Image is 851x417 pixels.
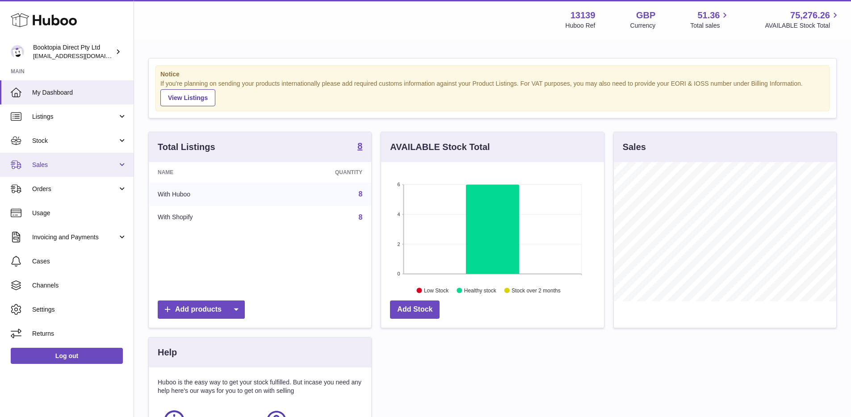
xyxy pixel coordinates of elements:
[32,137,117,145] span: Stock
[32,257,127,266] span: Cases
[158,300,245,319] a: Add products
[690,9,730,30] a: 51.36 Total sales
[32,113,117,121] span: Listings
[32,161,117,169] span: Sales
[149,162,269,183] th: Name
[158,346,177,359] h3: Help
[32,185,117,193] span: Orders
[32,281,127,290] span: Channels
[33,43,113,60] div: Booktopia Direct Pty Ltd
[149,206,269,229] td: With Shopify
[358,190,362,198] a: 8
[32,305,127,314] span: Settings
[269,162,372,183] th: Quantity
[464,287,497,293] text: Healthy stock
[398,212,400,217] text: 4
[390,141,490,153] h3: AVAILABLE Stock Total
[11,45,24,58] img: buz@sabweb.com.au
[398,182,400,187] text: 6
[790,9,830,21] span: 75,276.26
[32,209,127,217] span: Usage
[623,141,646,153] h3: Sales
[570,9,595,21] strong: 13139
[158,378,362,395] p: Huboo is the easy way to get your stock fulfilled. But incase you need any help here's our ways f...
[765,9,840,30] a: 75,276.26 AVAILABLE Stock Total
[32,88,127,97] span: My Dashboard
[630,21,656,30] div: Currency
[160,79,825,106] div: If you're planning on sending your products internationally please add required customs informati...
[424,287,449,293] text: Low Stock
[357,142,362,150] strong: 8
[32,329,127,338] span: Returns
[697,9,720,21] span: 51.36
[636,9,655,21] strong: GBP
[390,300,440,319] a: Add Stock
[160,70,825,79] strong: Notice
[160,89,215,106] a: View Listings
[512,287,561,293] text: Stock over 2 months
[33,52,131,59] span: [EMAIL_ADDRESS][DOMAIN_NAME]
[158,141,215,153] h3: Total Listings
[358,213,362,221] a: 8
[765,21,840,30] span: AVAILABLE Stock Total
[32,233,117,242] span: Invoicing and Payments
[398,271,400,276] text: 0
[566,21,595,30] div: Huboo Ref
[398,241,400,246] text: 2
[357,142,362,152] a: 8
[11,348,123,364] a: Log out
[690,21,730,30] span: Total sales
[149,183,269,206] td: With Huboo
